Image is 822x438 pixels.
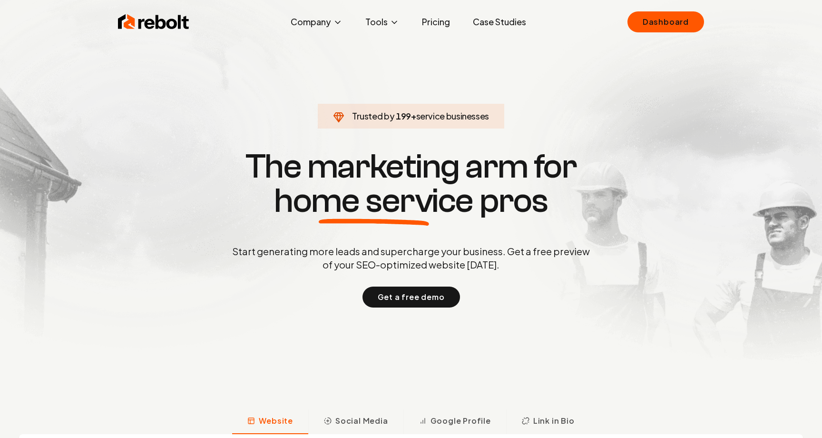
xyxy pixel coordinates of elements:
button: Tools [358,12,407,31]
span: Social Media [335,415,388,427]
button: Get a free demo [362,287,460,308]
button: Link in Bio [506,409,590,434]
a: Dashboard [627,11,704,32]
span: home service [274,184,473,218]
span: Link in Bio [533,415,575,427]
span: Google Profile [431,415,491,427]
button: Website [232,409,308,434]
a: Pricing [414,12,458,31]
button: Google Profile [403,409,506,434]
button: Social Media [308,409,403,434]
span: 199 [396,109,411,123]
span: + [411,110,416,121]
button: Company [283,12,350,31]
h1: The marketing arm for pros [183,149,639,218]
p: Start generating more leads and supercharge your business. Get a free preview of your SEO-optimiz... [230,245,592,271]
span: Website [259,415,293,427]
span: Trusted by [352,110,394,121]
a: Case Studies [465,12,534,31]
img: Rebolt Logo [118,12,189,31]
span: service businesses [416,110,489,121]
